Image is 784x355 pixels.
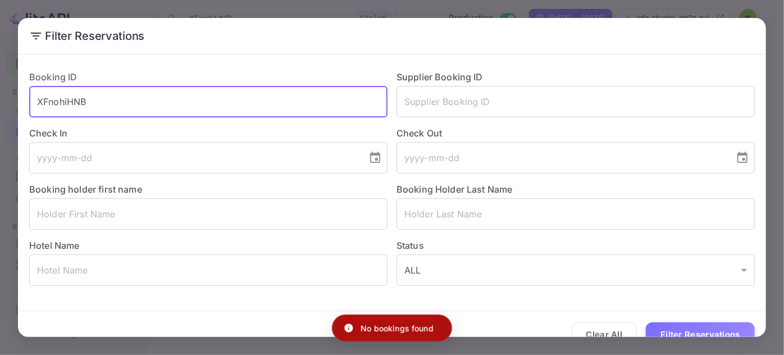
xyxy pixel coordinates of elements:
input: yyyy-mm-dd [29,142,359,174]
label: Supplier Booking ID [396,71,483,83]
label: Hotel Name [29,240,80,251]
input: Booking ID [29,86,388,117]
input: Holder First Name [29,198,388,230]
label: Check Out [396,126,755,140]
label: Status [396,239,755,252]
button: Choose date [731,147,754,169]
button: Choose date [364,147,386,169]
input: yyyy-mm-dd [396,142,727,174]
label: Check In [29,126,388,140]
label: Booking ID [29,71,78,83]
p: No bookings found [361,322,434,334]
label: Booking holder first name [29,184,142,195]
h2: Filter Reservations [18,18,766,54]
button: Clear All [572,322,637,347]
input: Holder Last Name [396,198,755,230]
label: Booking Holder Last Name [396,184,513,195]
input: Supplier Booking ID [396,86,755,117]
div: ALL [396,254,755,286]
button: Filter Reservations [646,322,755,347]
input: Hotel Name [29,254,388,286]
